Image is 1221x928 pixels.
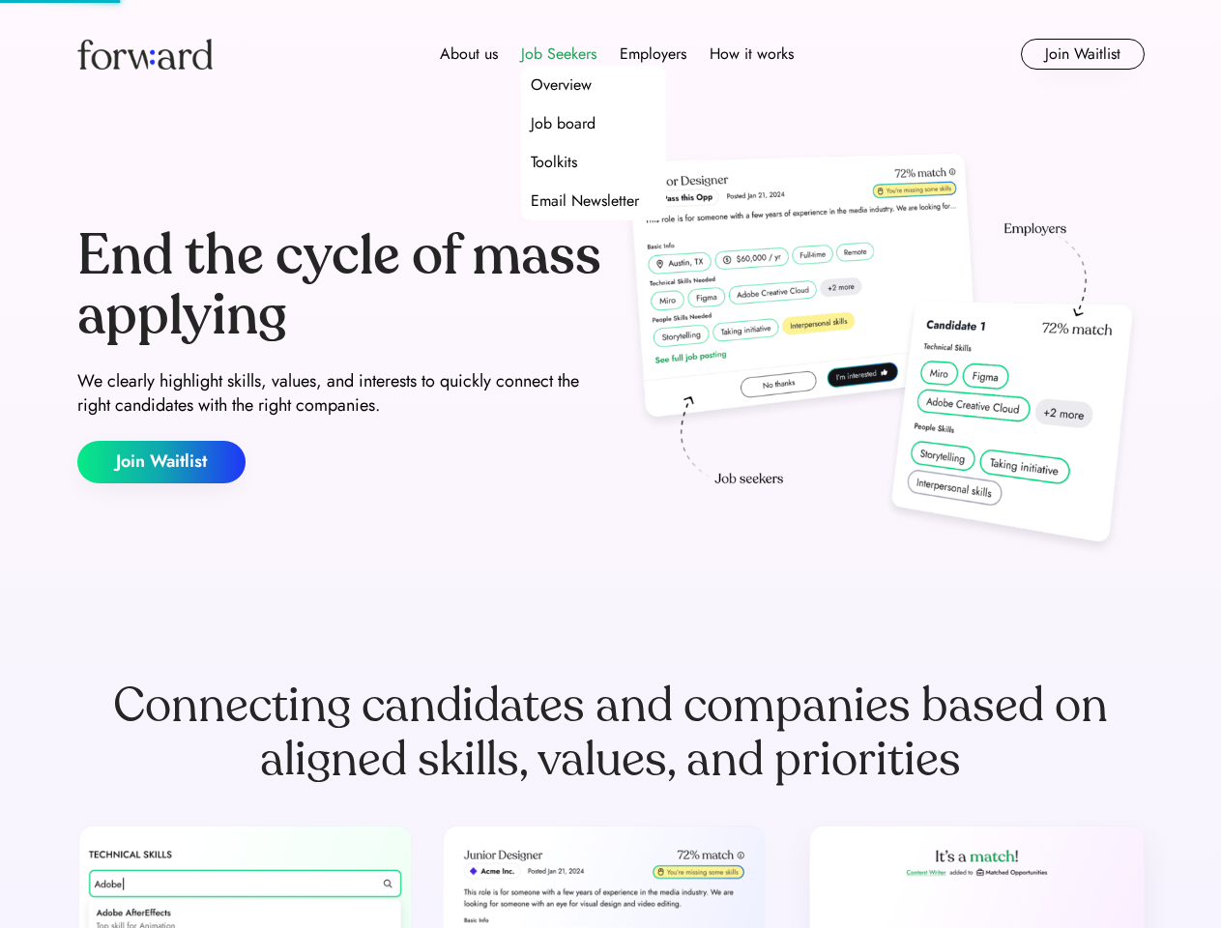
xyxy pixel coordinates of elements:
[77,679,1145,787] div: Connecting candidates and companies based on aligned skills, values, and priorities
[77,226,603,345] div: End the cycle of mass applying
[531,112,596,135] div: Job board
[77,39,213,70] img: Forward logo
[620,43,686,66] div: Employers
[77,441,246,483] button: Join Waitlist
[521,43,596,66] div: Job Seekers
[77,369,603,418] div: We clearly highlight skills, values, and interests to quickly connect the right candidates with t...
[531,189,639,213] div: Email Newsletter
[619,147,1145,563] img: hero-image.png
[531,73,592,97] div: Overview
[710,43,794,66] div: How it works
[531,151,577,174] div: Toolkits
[440,43,498,66] div: About us
[1021,39,1145,70] button: Join Waitlist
